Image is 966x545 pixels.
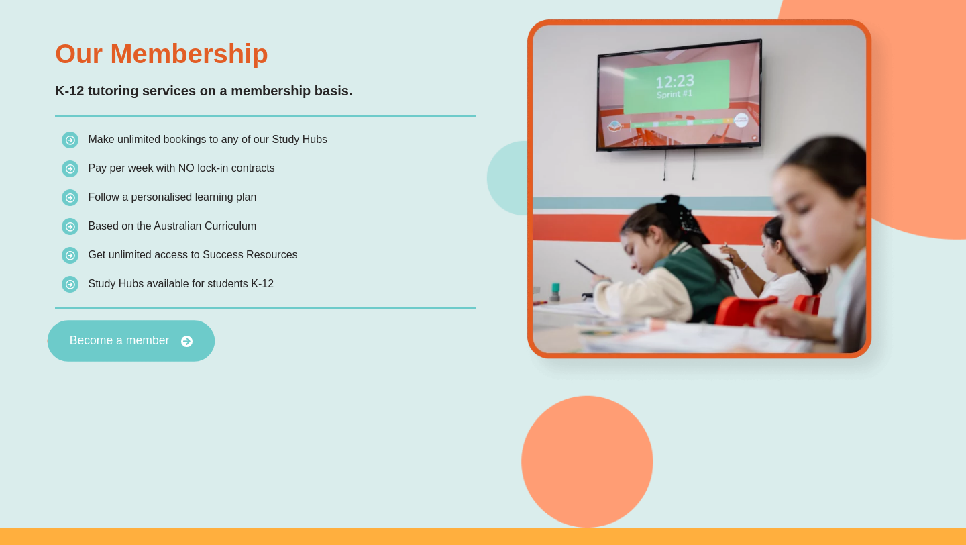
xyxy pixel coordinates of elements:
[62,160,78,177] img: icon-list.png
[62,276,78,293] img: icon-list.png
[55,81,476,101] p: K-12 tutoring services on a membership basis.
[736,393,966,545] iframe: Chat Widget
[88,220,256,232] span: Based on the Australian Curriculum
[88,134,327,145] span: Make unlimited bookings to any of our Study Hubs
[48,320,215,362] a: Become a member
[55,40,476,67] h3: Our Membership
[88,249,297,260] span: Get unlimited access to Success Resources
[62,189,78,206] img: icon-list.png
[88,278,274,289] span: Study Hubs available for students K-12
[88,162,274,174] span: Pay per week with NO lock-in contracts
[62,247,78,264] img: icon-list.png
[70,335,170,347] span: Become a member
[88,191,256,203] span: Follow a personalised learning plan
[62,218,78,235] img: icon-list.png
[62,132,78,148] img: icon-list.png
